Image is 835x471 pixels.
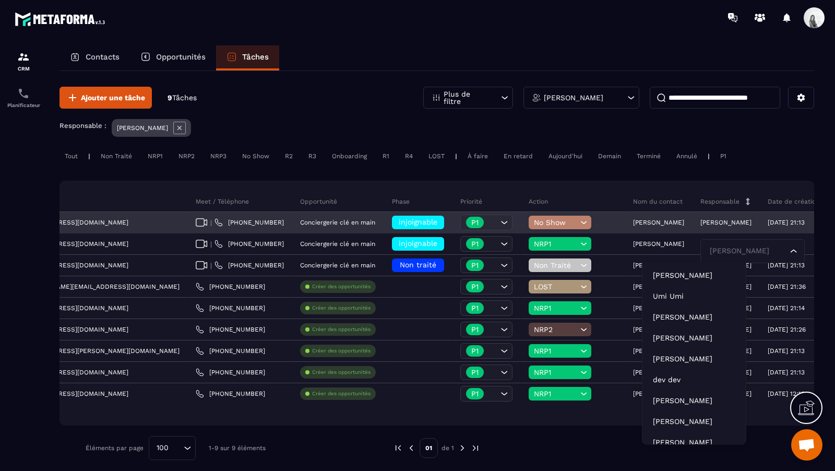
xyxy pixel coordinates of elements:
[86,52,120,62] p: Contacts
[633,304,684,312] p: [PERSON_NAME]
[196,304,265,312] a: [PHONE_NUMBER]
[303,150,321,162] div: R3
[633,283,684,290] p: [PERSON_NAME]
[653,374,735,385] p: dev dev
[768,283,806,290] p: [DATE] 21:36
[653,437,735,448] p: Kheira BELLAMINE
[168,93,197,103] p: 9
[312,326,371,333] p: Créer des opportunités
[768,369,805,376] p: [DATE] 21:13
[173,150,200,162] div: NRP2
[59,150,83,162] div: Tout
[88,152,90,160] p: |
[534,240,578,248] span: NRP1
[130,45,216,70] a: Opportunités
[768,262,805,269] p: [DATE] 21:13
[210,240,212,248] span: |
[196,347,265,355] a: [PHONE_NUMBER]
[633,369,684,376] p: [PERSON_NAME]
[117,124,168,132] p: [PERSON_NAME]
[471,369,479,376] p: P1
[462,150,493,162] div: À faire
[768,219,805,226] p: [DATE] 21:13
[17,51,30,63] img: formation
[196,390,265,398] a: [PHONE_NUMBER]
[471,443,480,453] img: next
[768,326,806,333] p: [DATE] 21:26
[59,45,130,70] a: Contacts
[653,416,735,427] p: Papel Hubert
[633,240,684,248] p: [PERSON_NAME]
[210,219,212,227] span: |
[312,304,371,312] p: Créer des opportunités
[529,197,548,206] p: Action
[400,150,418,162] div: R4
[399,239,437,248] span: injoignable
[17,87,30,100] img: scheduler
[300,219,375,226] p: Conciergerie clé en main
[768,347,805,355] p: [DATE] 21:13
[534,325,578,334] span: NRP2
[534,390,578,398] span: NRP1
[633,390,684,397] p: [PERSON_NAME]
[420,438,438,458] p: 01
[707,245,788,257] input: Search for option
[149,436,196,460] div: Search for option
[153,442,172,454] span: 100
[471,347,479,355] p: P1
[653,354,735,364] p: Jay Ho
[377,150,395,162] div: R1
[59,122,106,129] p: Responsable :
[543,150,588,162] div: Aujourd'hui
[700,239,805,263] div: Search for option
[156,52,206,62] p: Opportunités
[312,347,371,355] p: Créer des opportunités
[471,219,479,226] p: P1
[633,326,684,333] p: [PERSON_NAME]
[172,442,181,454] input: Search for option
[653,270,735,280] p: Lara D
[210,262,212,269] span: |
[534,304,578,312] span: NRP1
[471,283,479,290] p: P1
[216,45,279,70] a: Tâches
[300,240,375,248] p: Conciergerie clé en main
[471,304,479,312] p: P1
[214,240,284,248] a: [PHONE_NUMBER]
[442,444,454,452] p: de 1
[633,262,684,269] p: [PERSON_NAME]
[15,9,109,29] img: logo
[471,326,479,333] p: P1
[471,262,479,269] p: P1
[280,150,298,162] div: R2
[534,218,578,227] span: No Show
[653,395,735,406] p: Papel Louis
[399,218,437,226] span: injoignable
[237,150,275,162] div: No Show
[768,304,805,312] p: [DATE] 21:14
[791,429,822,461] div: Ouvrir le chat
[708,152,710,160] p: |
[196,325,265,334] a: [PHONE_NUMBER]
[300,262,375,269] p: Conciergerie clé en main
[544,94,603,101] p: [PERSON_NAME]
[768,197,819,206] p: Date de création
[205,150,232,162] div: NRP3
[633,197,683,206] p: Nom du contact
[631,150,666,162] div: Terminé
[312,369,371,376] p: Créer des opportunités
[3,43,44,79] a: formationformationCRM
[81,92,145,103] span: Ajouter une tâche
[460,197,482,206] p: Priorité
[471,390,479,397] p: P1
[407,443,416,453] img: prev
[653,333,735,343] p: Maeva Leblanc
[393,443,403,453] img: prev
[715,150,732,162] div: P1
[768,390,805,397] p: [DATE] 12:19
[3,102,44,108] p: Planificateur
[423,150,450,162] div: LOST
[444,90,490,105] p: Plus de filtre
[196,197,249,206] p: Meet / Téléphone
[671,150,702,162] div: Annulé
